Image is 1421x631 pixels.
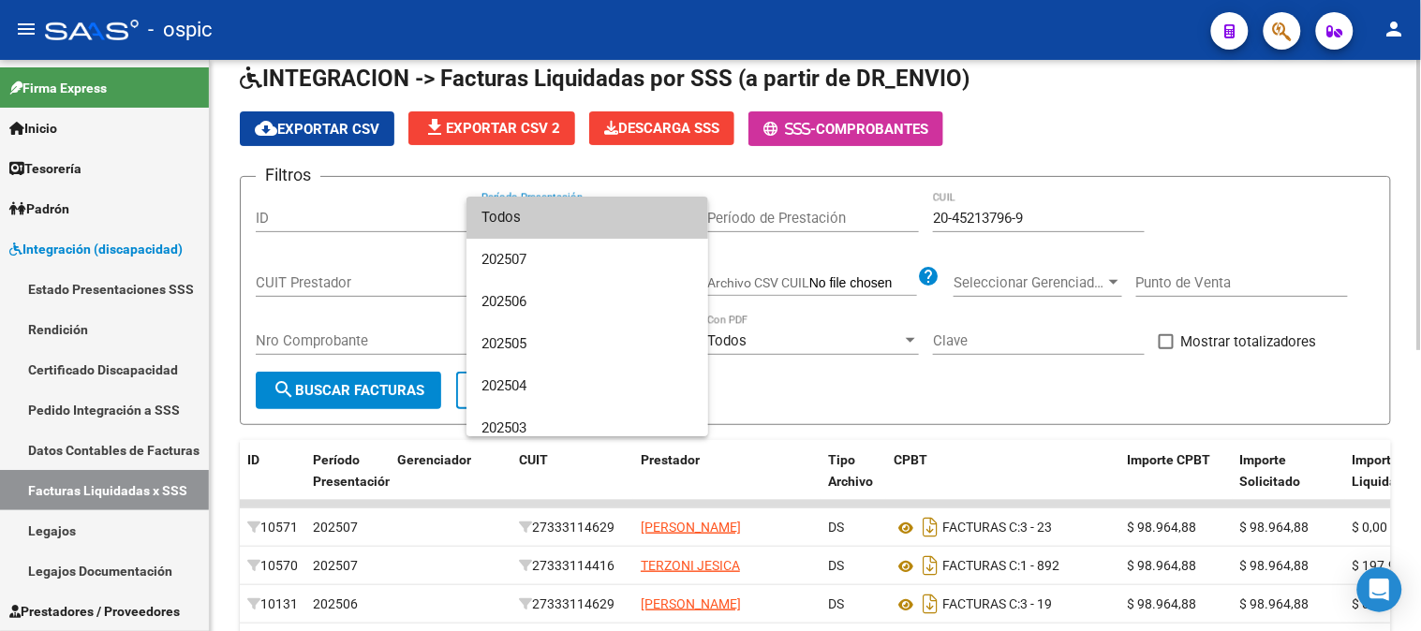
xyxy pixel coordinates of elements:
[481,239,693,281] span: 202507
[1357,567,1402,612] div: Open Intercom Messenger
[481,407,693,449] span: 202503
[481,365,693,407] span: 202504
[481,281,693,323] span: 202506
[481,323,693,365] span: 202505
[481,197,693,239] span: Todos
